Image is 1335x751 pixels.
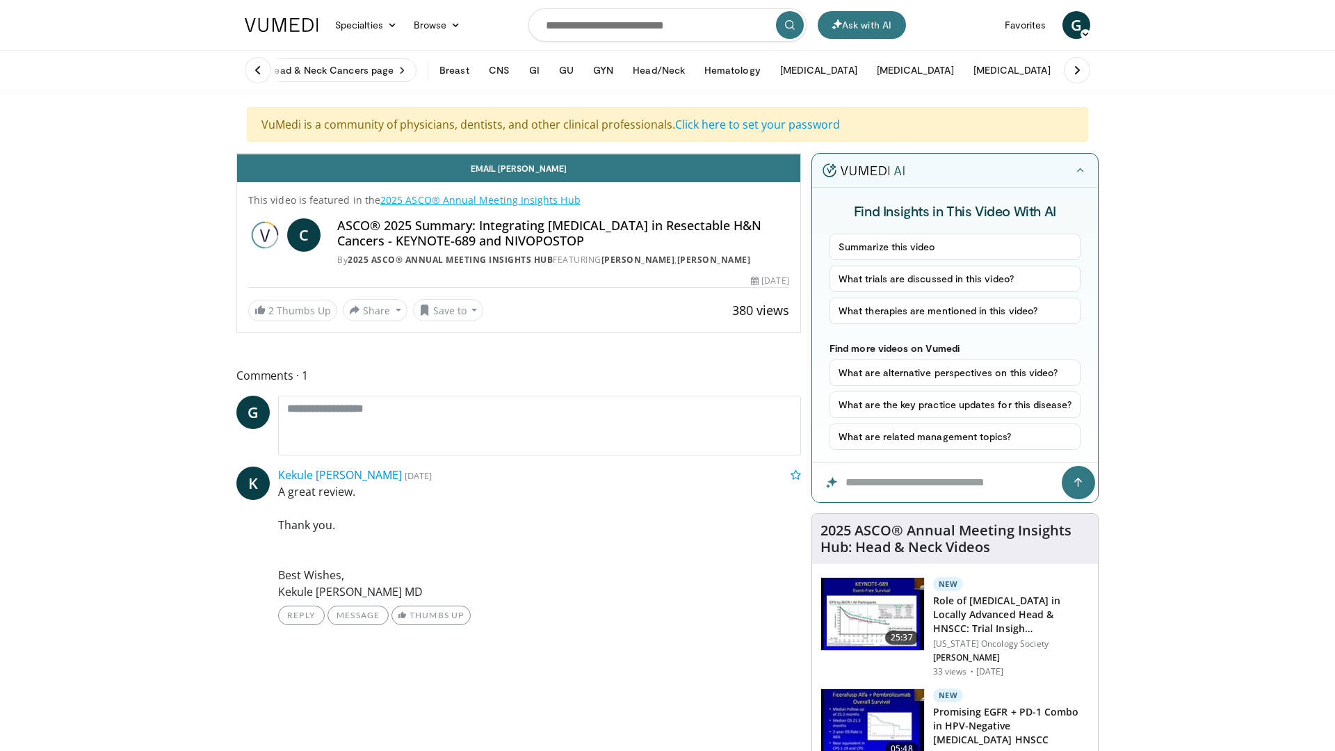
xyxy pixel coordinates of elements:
[287,218,321,252] a: C
[247,107,1088,142] div: VuMedi is a community of physicians, dentists, and other clinical professionals.
[268,304,274,317] span: 2
[996,11,1054,39] a: Favorites
[431,56,477,84] button: Breast
[830,342,1081,354] p: Find more videos on Vumedi
[823,163,905,177] img: vumedi-ai-logo.v2.svg
[820,577,1090,677] a: 25:37 New Role of [MEDICAL_DATA] in Locally Advanced Head & HNSCC: Trial Insigh… [US_STATE] Oncol...
[624,56,693,84] button: Head/Neck
[236,396,270,429] a: G
[380,193,581,207] a: 2025 ASCO® Annual Meeting Insights Hub
[245,18,318,32] img: VuMedi Logo
[278,467,402,483] a: Kekule [PERSON_NAME]
[868,56,962,84] button: [MEDICAL_DATA]
[933,652,1090,663] p: [PERSON_NAME]
[830,298,1081,324] button: What therapies are mentioned in this video?
[933,638,1090,649] p: [US_STATE] Oncology Society
[1062,11,1090,39] a: G
[830,391,1081,418] button: What are the key practice updates for this disease?
[830,266,1081,292] button: What trials are discussed in this video?
[278,483,801,600] p: A great review. Thank you. Best Wishes, Kekule [PERSON_NAME] MD
[528,8,807,42] input: Search topics, interventions
[413,299,484,321] button: Save to
[480,56,518,84] button: CNS
[248,300,337,321] a: 2 Thumbs Up
[696,56,769,84] button: Hematology
[405,11,469,39] a: Browse
[965,56,1059,84] button: [MEDICAL_DATA]
[772,56,866,84] button: [MEDICAL_DATA]
[236,467,270,500] a: K
[933,594,1090,636] h3: Role of [MEDICAL_DATA] in Locally Advanced Head & HNSCC: Trial Insigh…
[236,366,801,385] span: Comments 1
[933,688,964,702] p: New
[830,234,1081,260] button: Summarize this video
[812,463,1098,502] input: Question for the AI
[337,218,789,248] h4: ASCO® 2025 Summary: Integrating [MEDICAL_DATA] in Resectable H&N Cancers - KEYNOTE-689 and NIVOPO...
[248,193,789,207] p: This video is featured in the
[933,666,967,677] p: 33 views
[830,202,1081,220] h4: Find Insights in This Video With AI
[933,705,1090,747] h3: Promising EGFR + PD-1 Combo in HPV-Negative [MEDICAL_DATA] HNSCC
[821,578,924,650] img: 5c189fcc-fad0-49f8-a604-3b1a12888300.150x105_q85_crop-smart_upscale.jpg
[732,302,789,318] span: 380 views
[327,11,405,39] a: Specialties
[327,606,389,625] a: Message
[601,254,675,266] a: [PERSON_NAME]
[970,666,973,677] div: ·
[820,522,1090,556] h4: 2025 ASCO® Annual Meeting Insights Hub: Head & Neck Videos
[885,631,919,645] span: 25:37
[818,11,906,39] button: Ask with AI
[751,275,788,287] div: [DATE]
[391,606,470,625] a: Thumbs Up
[343,299,407,321] button: Share
[337,254,789,266] div: By FEATURING ,
[348,254,553,266] a: 2025 ASCO® Annual Meeting Insights Hub
[248,218,282,252] img: 2025 ASCO® Annual Meeting Insights Hub
[278,606,325,625] a: Reply
[976,666,1004,677] p: [DATE]
[237,154,800,182] a: Email [PERSON_NAME]
[677,254,751,266] a: [PERSON_NAME]
[405,469,432,482] small: [DATE]
[675,117,840,132] a: Click here to set your password
[551,56,582,84] button: GU
[830,360,1081,386] button: What are alternative perspectives on this video?
[521,56,548,84] button: GI
[830,423,1081,450] button: What are related management topics?
[236,58,416,82] a: Visit Head & Neck Cancers page
[585,56,622,84] button: GYN
[933,577,964,591] p: New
